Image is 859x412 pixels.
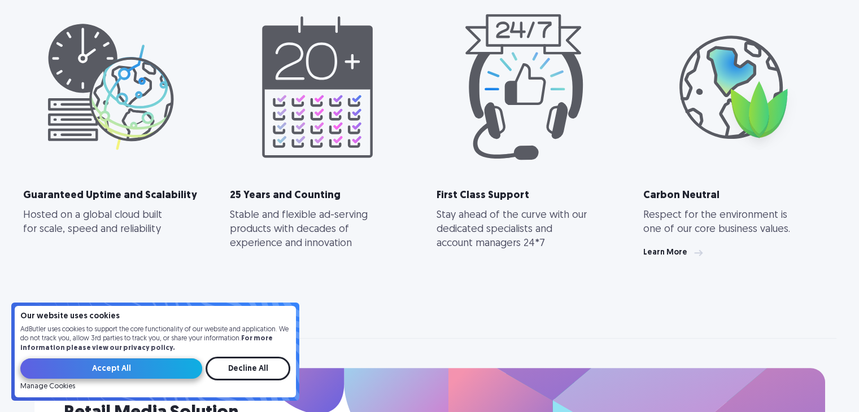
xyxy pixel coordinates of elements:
h4: 25 Years and Counting [230,189,423,203]
h4: Our website uses cookies [20,313,290,321]
a: Manage Cookies [20,383,75,391]
p: Stable and flexible ad-serving products with decades of experience and innovation [230,208,385,251]
h4: Carbon Neutral [643,189,836,203]
h4: Guaranteed Uptime and Scalability [23,189,216,203]
input: Decline All [206,357,290,380]
p: Respect for the environment is one of our core business values. [643,208,798,236]
p: AdButler uses cookies to support the core functionality of our website and application. We do not... [20,325,290,353]
h4: First Class Support [437,189,630,203]
a: Learn More [643,249,705,257]
input: Accept All [20,358,202,379]
p: Hosted on a global cloud built for scale, speed and reliability [23,208,178,236]
p: Stay ahead of the curve with our dedicated specialists and account managers 24*7 [437,208,591,251]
